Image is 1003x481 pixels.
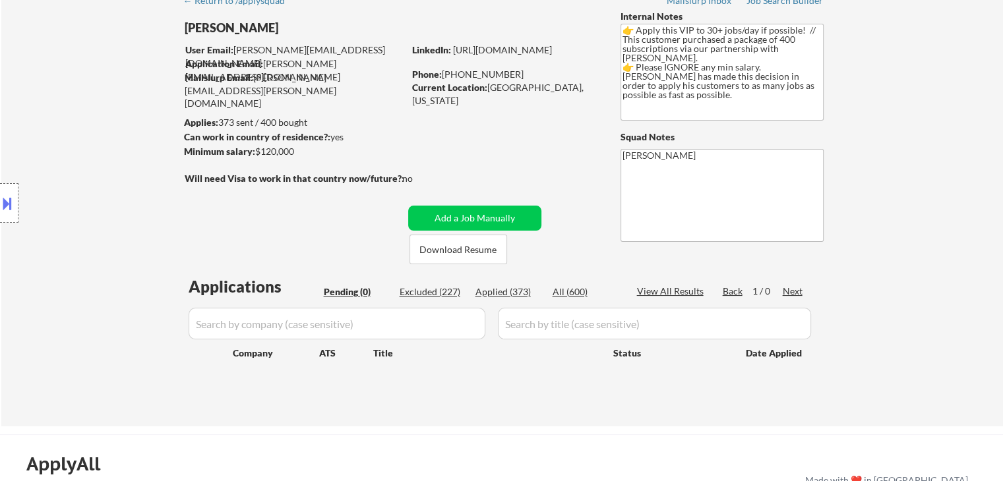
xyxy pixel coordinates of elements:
[233,347,319,360] div: Company
[412,44,451,55] strong: LinkedIn:
[184,145,404,158] div: $120,000
[184,116,404,129] div: 373 sent / 400 bought
[324,285,390,298] div: Pending (0)
[189,308,485,339] input: Search by company (case sensitive)
[185,58,263,69] strong: Application Email:
[402,172,440,185] div: no
[613,341,727,364] div: Status
[373,347,601,360] div: Title
[184,130,400,144] div: yes
[412,69,442,80] strong: Phone:
[185,71,404,110] div: [PERSON_NAME][EMAIL_ADDRESS][PERSON_NAME][DOMAIN_NAME]
[408,206,541,231] button: Add a Job Manually
[453,44,552,55] a: [URL][DOMAIN_NAME]
[26,453,115,475] div: ApplyAll
[621,10,824,23] div: Internal Notes
[498,308,811,339] input: Search by title (case sensitive)
[621,130,824,144] div: Squad Notes
[410,235,507,264] button: Download Resume
[400,285,466,298] div: Excluded (227)
[185,57,404,83] div: [PERSON_NAME][EMAIL_ADDRESS][DOMAIN_NAME]
[783,285,804,298] div: Next
[637,285,708,298] div: View All Results
[553,285,619,298] div: All (600)
[185,43,404,69] div: [PERSON_NAME][EMAIL_ADDRESS][DOMAIN_NAME]
[746,347,804,360] div: Date Applied
[475,285,541,298] div: Applied (373)
[412,82,487,93] strong: Current Location:
[184,131,330,142] strong: Can work in country of residence?:
[412,68,599,81] div: [PHONE_NUMBER]
[189,279,319,295] div: Applications
[185,173,404,184] strong: Will need Visa to work in that country now/future?:
[723,285,744,298] div: Back
[185,20,456,36] div: [PERSON_NAME]
[319,347,373,360] div: ATS
[752,285,783,298] div: 1 / 0
[412,81,599,107] div: [GEOGRAPHIC_DATA], [US_STATE]
[185,72,253,83] strong: Mailslurp Email:
[185,44,233,55] strong: User Email:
